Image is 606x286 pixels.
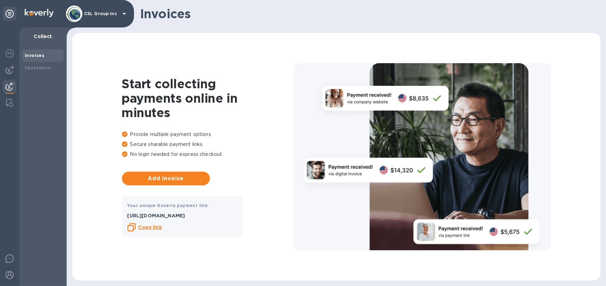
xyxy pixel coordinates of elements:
button: Add invoice [122,172,210,185]
b: Customers [25,65,51,70]
p: Provide multiple payment options. [122,131,294,138]
p: Collect [25,33,61,40]
h1: Start collecting payments online in minutes [122,77,294,120]
p: No login needed for express checkout. [122,151,294,158]
p: CSL Group Inc [84,11,119,16]
img: Foreign exchange [5,49,14,58]
span: Add invoice [127,174,204,183]
div: Unpin categories [3,7,16,21]
img: Logo [25,9,54,17]
h1: Invoices [140,7,595,21]
b: Your unique Koverly payment link [127,203,208,208]
b: Invoices [25,53,44,58]
b: Copy link [138,225,162,230]
p: Secure sharable payment links. [122,141,294,148]
p: [URL][DOMAIN_NAME] [127,212,237,219]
